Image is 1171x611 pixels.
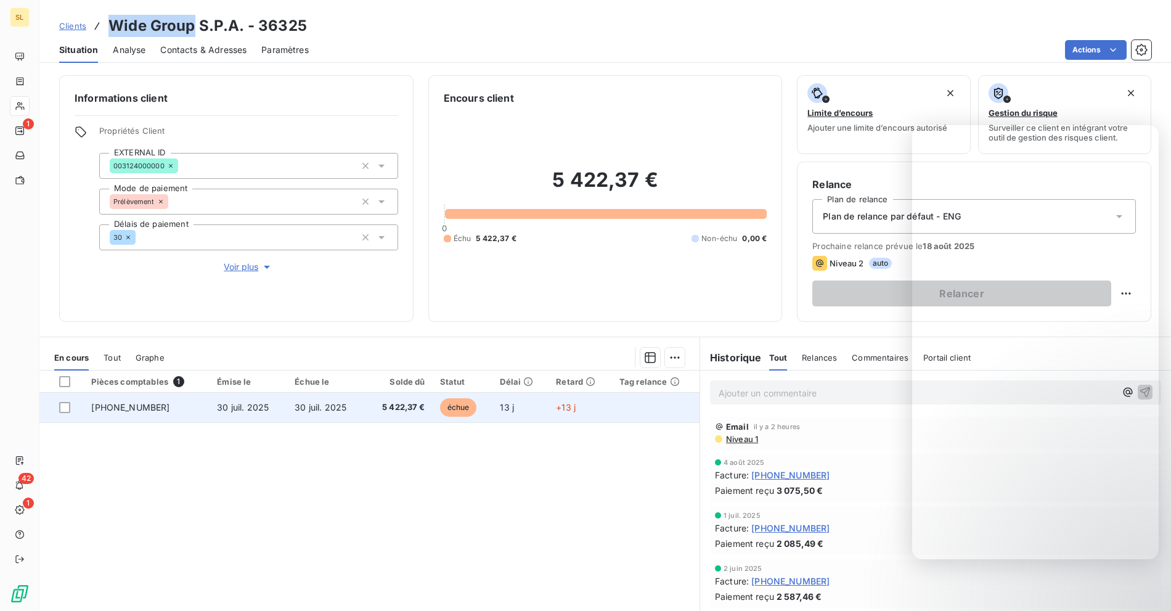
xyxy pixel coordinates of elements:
[261,44,309,56] span: Paramètres
[724,512,761,519] span: 1 juil. 2025
[295,377,357,387] div: Échue le
[217,377,280,387] div: Émise le
[10,7,30,27] div: SL
[99,126,398,143] span: Propriétés Client
[18,473,34,484] span: 42
[10,121,29,141] a: 1
[91,376,202,387] div: Pièces comptables
[807,108,873,118] span: Limite d’encours
[715,522,749,535] span: Facture :
[99,260,398,274] button: Voir plus
[978,75,1151,154] button: Gestion du risqueSurveiller ce client en intégrant votre outil de gestion des risques client.
[372,377,425,387] div: Solde dû
[751,575,830,588] span: [PHONE_NUMBER]
[989,108,1058,118] span: Gestion du risque
[444,91,514,105] h6: Encours client
[989,123,1141,142] span: Surveiller ce client en intégrant votre outil de gestion des risques client.
[769,353,788,363] span: Tout
[807,123,947,133] span: Ajouter une limite d’encours autorisé
[777,537,824,550] span: 2 085,49 €
[556,377,605,387] div: Retard
[10,584,30,604] img: Logo LeanPay
[777,484,823,497] span: 3 075,50 €
[224,261,273,273] span: Voir plus
[91,402,169,412] span: [PHONE_NUMBER]
[440,398,477,417] span: échue
[136,353,165,363] span: Graphe
[104,353,121,363] span: Tout
[173,376,184,387] span: 1
[113,234,122,241] span: 30
[754,423,800,430] span: il y a 2 heures
[812,281,1111,306] button: Relancer
[372,401,425,414] span: 5 422,37 €
[701,233,737,244] span: Non-échu
[168,196,178,207] input: Ajouter une valeur
[1129,569,1159,599] iframe: Intercom live chat
[715,590,774,603] span: Paiement reçu
[59,20,86,32] a: Clients
[725,434,758,444] span: Niveau 1
[715,537,774,550] span: Paiement reçu
[802,353,837,363] span: Relances
[10,500,29,520] a: 1
[500,402,514,412] span: 13 j
[444,168,767,205] h2: 5 422,37 €
[476,233,516,244] span: 5 422,37 €
[742,233,767,244] span: 0,00 €
[217,402,269,412] span: 30 juil. 2025
[442,223,447,233] span: 0
[295,402,346,412] span: 30 juil. 2025
[556,402,576,412] span: +13 j
[59,21,86,31] span: Clients
[777,590,822,603] span: 2 587,46 €
[113,162,165,170] span: 003124000000
[700,350,762,365] h6: Historique
[75,91,398,105] h6: Informations client
[797,75,970,154] button: Limite d’encoursAjouter une limite d’encours autorisé
[23,498,34,509] span: 1
[830,258,863,268] span: Niveau 2
[724,565,762,572] span: 2 juin 2025
[852,353,908,363] span: Commentaires
[812,241,1136,251] span: Prochaine relance prévue le
[715,469,749,482] span: Facture :
[59,44,98,56] span: Situation
[724,459,765,466] span: 4 août 2025
[113,44,145,56] span: Analyse
[440,377,486,387] div: Statut
[715,484,774,497] span: Paiement reçu
[726,422,749,432] span: Email
[751,522,830,535] span: [PHONE_NUMBER]
[751,469,830,482] span: [PHONE_NUMBER]
[113,198,155,205] span: Prélèvement
[912,125,1159,559] iframe: Intercom live chat
[136,232,145,243] input: Ajouter une valeur
[178,160,188,171] input: Ajouter une valeur
[108,15,307,37] h3: Wide Group S.P.A. - 36325
[54,353,89,363] span: En cours
[823,210,961,223] span: Plan de relance par défaut - ENG
[500,377,541,387] div: Délai
[619,377,692,387] div: Tag relance
[715,575,749,588] span: Facture :
[869,258,892,269] span: auto
[160,44,247,56] span: Contacts & Adresses
[454,233,471,244] span: Échu
[812,177,1136,192] h6: Relance
[23,118,34,129] span: 1
[1065,40,1127,60] button: Actions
